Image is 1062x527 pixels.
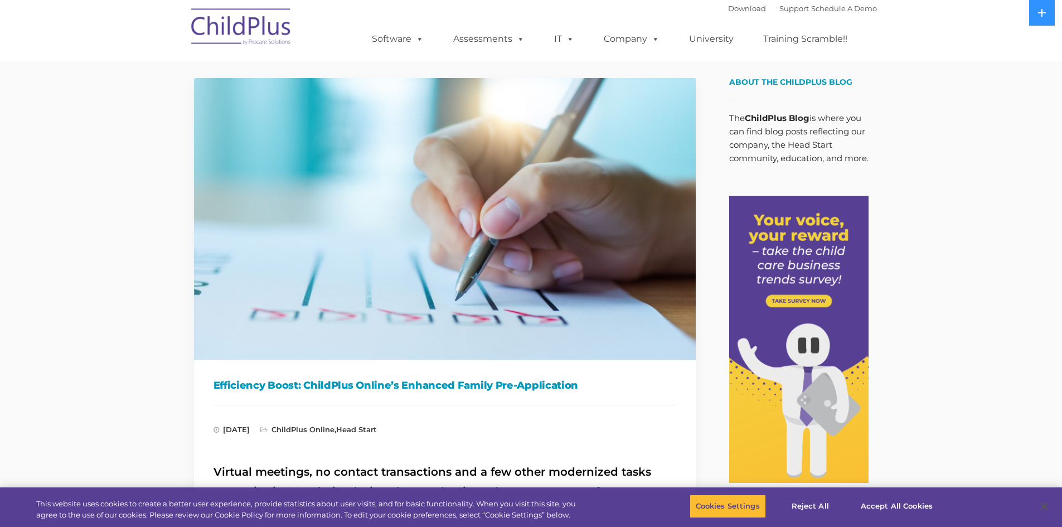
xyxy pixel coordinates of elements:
[678,28,745,50] a: University
[745,113,809,123] strong: ChildPlus Blog
[855,495,939,518] button: Accept All Cookies
[728,4,877,13] font: |
[752,28,859,50] a: Training Scramble!!
[186,1,297,56] img: ChildPlus by Procare Solutions
[214,377,676,394] h1: Efficiency Boost: ChildPlus Online’s Enhanced Family Pre-Application
[36,499,584,520] div: This website uses cookies to create a better user experience, provide statistics about user visit...
[194,78,696,360] img: Efficiency Boost: ChildPlus Online's Enhanced Family Pre-Application Process - Streamlining Appli...
[442,28,536,50] a: Assessments
[260,425,377,434] span: ,
[214,425,250,434] span: [DATE]
[729,112,869,165] p: The is where you can find blog posts reflecting our company, the Head Start community, education,...
[728,4,766,13] a: Download
[811,4,877,13] a: Schedule A Demo
[775,495,845,518] button: Reject All
[690,495,766,518] button: Cookies Settings
[361,28,435,50] a: Software
[729,77,852,87] span: About the ChildPlus Blog
[543,28,585,50] a: IT
[1032,494,1056,519] button: Close
[336,425,377,434] a: Head Start
[271,425,334,434] a: ChildPlus Online
[779,4,809,13] a: Support
[593,28,671,50] a: Company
